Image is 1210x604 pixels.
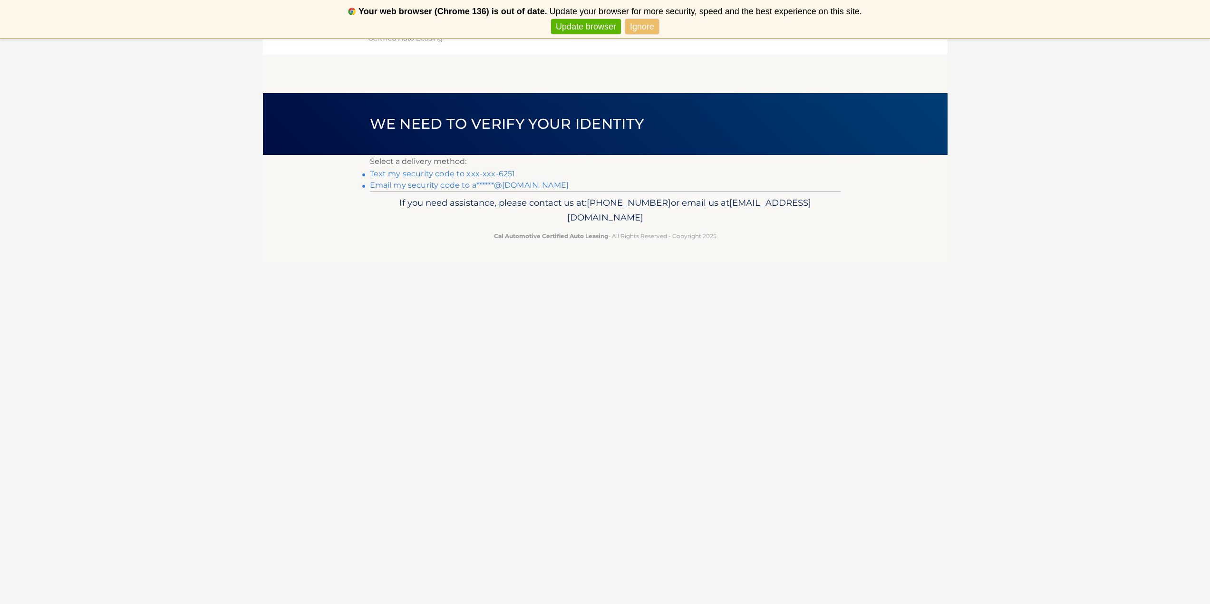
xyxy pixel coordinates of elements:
[358,7,547,16] b: Your web browser (Chrome 136) is out of date.
[370,169,515,178] a: Text my security code to xxx-xxx-6251
[494,232,608,240] strong: Cal Automotive Certified Auto Leasing
[376,231,834,241] p: - All Rights Reserved - Copyright 2025
[370,181,569,190] a: Email my security code to a******@[DOMAIN_NAME]
[551,19,621,35] a: Update browser
[550,7,862,16] span: Update your browser for more security, speed and the best experience on this site.
[376,195,834,226] p: If you need assistance, please contact us at: or email us at
[587,197,671,208] span: [PHONE_NUMBER]
[370,115,644,133] span: We need to verify your identity
[370,155,841,168] p: Select a delivery method:
[625,19,659,35] a: Ignore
